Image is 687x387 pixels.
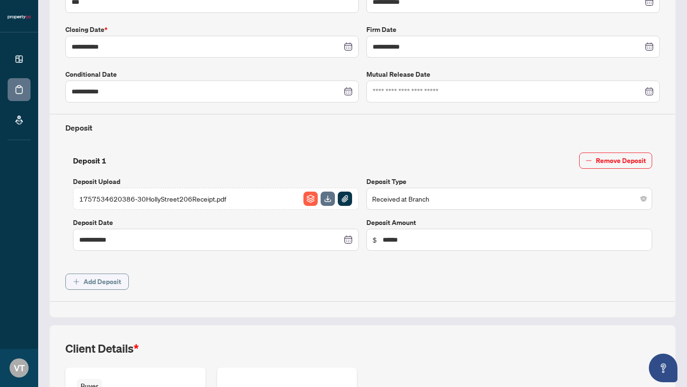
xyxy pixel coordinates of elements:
[366,69,660,80] label: Mutual Release Date
[303,192,318,206] img: File Archive
[303,191,318,206] button: File Archive
[73,188,359,210] span: 1757534620386-30HollyStreet206Receipt.pdfFile ArchiveFile DownloadFile Attachement
[14,361,25,375] span: VT
[73,217,359,228] label: Deposit Date
[579,153,652,169] button: Remove Deposit
[366,24,660,35] label: Firm Date
[366,217,652,228] label: Deposit Amount
[641,196,646,202] span: close-circle
[73,278,80,285] span: plus
[73,176,359,187] label: Deposit Upload
[338,192,352,206] img: File Attachement
[373,234,377,245] span: $
[65,24,359,35] label: Closing Date
[65,341,139,356] h2: Client Details
[366,176,652,187] label: Deposit Type
[585,157,592,164] span: minus
[65,274,129,290] button: Add Deposit
[337,191,353,206] button: File Attachement
[65,122,660,133] h4: Deposit
[73,155,106,166] h4: Deposit 1
[8,14,31,20] img: logo
[321,192,335,206] img: File Download
[649,354,677,382] button: Open asap
[79,193,226,204] span: 1757534620386-30HollyStreet206Receipt.pdf
[596,153,646,168] span: Remove Deposit
[65,69,359,80] label: Conditional Date
[83,274,121,289] span: Add Deposit
[320,191,335,206] button: File Download
[372,190,646,208] span: Received at Branch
